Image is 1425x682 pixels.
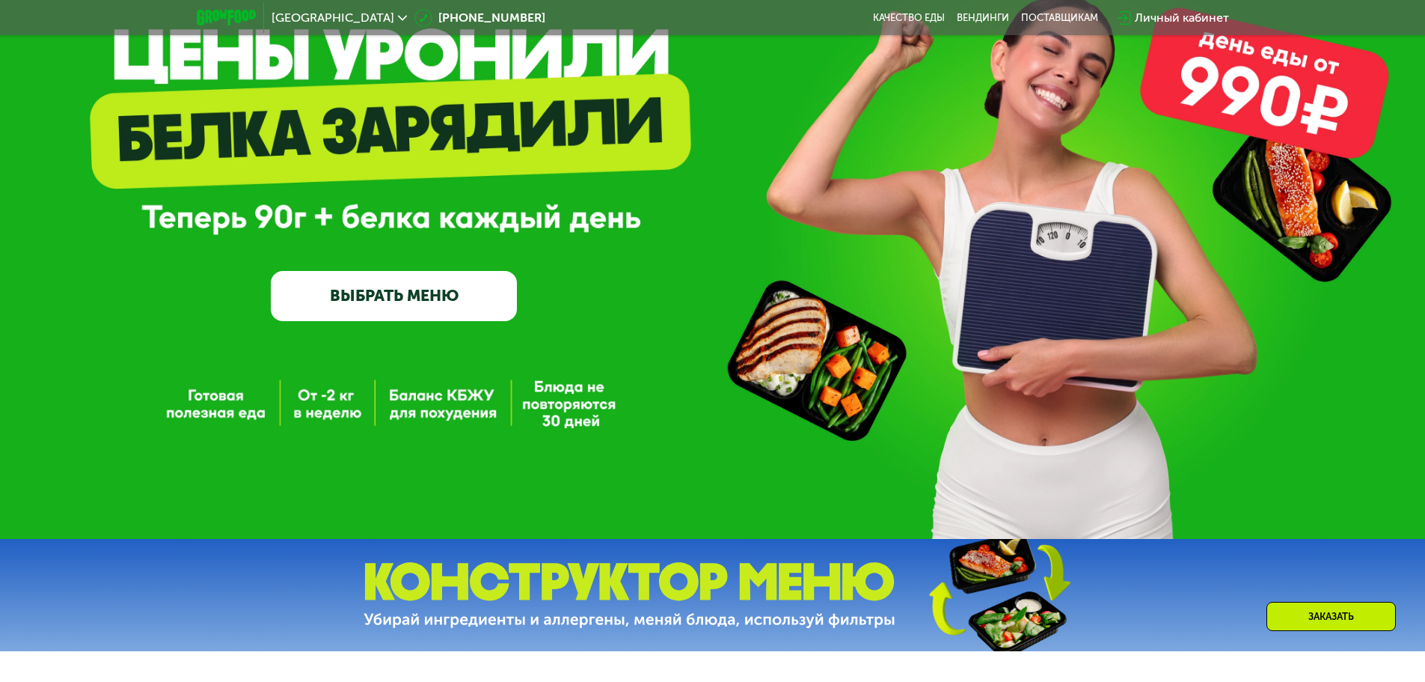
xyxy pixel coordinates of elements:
div: поставщикам [1021,12,1098,24]
a: Вендинги [957,12,1009,24]
a: Качество еды [873,12,945,24]
a: ВЫБРАТЬ МЕНЮ [271,271,517,320]
a: [PHONE_NUMBER] [414,9,545,27]
div: Заказать [1266,602,1396,631]
div: Личный кабинет [1135,9,1229,27]
span: [GEOGRAPHIC_DATA] [272,12,394,24]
